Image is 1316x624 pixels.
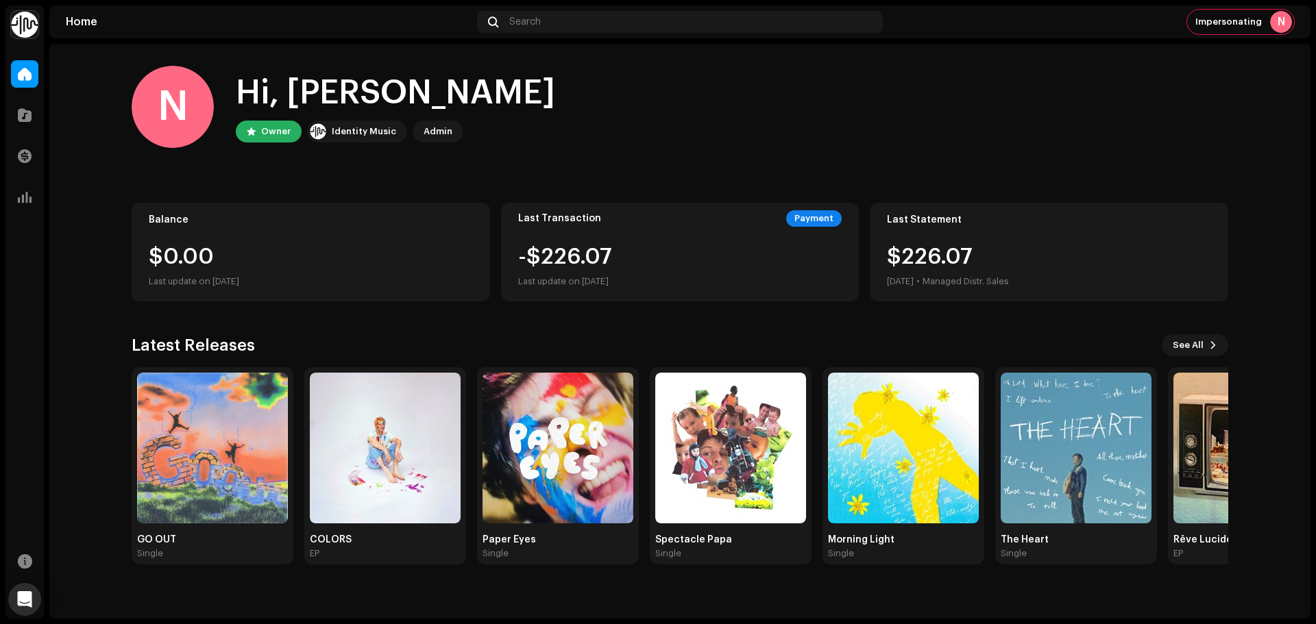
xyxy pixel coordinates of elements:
[424,123,452,140] div: Admin
[66,16,472,27] div: Home
[261,123,291,140] div: Owner
[828,534,979,545] div: Morning Light
[518,273,612,290] div: Last update on [DATE]
[310,123,326,140] img: 0f74c21f-6d1c-4dbc-9196-dbddad53419e
[923,273,1009,290] div: Managed Distr. Sales
[1173,332,1204,359] span: See All
[887,214,1211,225] div: Last Statement
[828,373,979,523] img: e7c8bcc6-e3cd-4299-87cd-691164a077c4
[1162,334,1228,356] button: See All
[518,213,601,224] div: Last Transaction
[887,273,914,290] div: [DATE]
[310,548,319,559] div: EP
[655,373,806,523] img: a9589830-fa74-4ad1-8cc0-1e309413c6c7
[236,71,555,115] div: Hi, [PERSON_NAME]
[137,534,288,545] div: GO OUT
[509,16,541,27] span: Search
[483,534,633,545] div: Paper Eyes
[1173,548,1183,559] div: EP
[655,534,806,545] div: Spectacle Papa
[1001,548,1027,559] div: Single
[483,548,509,559] div: Single
[137,548,163,559] div: Single
[916,273,920,290] div: •
[1270,11,1292,33] div: N
[149,214,473,225] div: Balance
[332,123,396,140] div: Identity Music
[655,548,681,559] div: Single
[870,203,1228,301] re-o-card-value: Last Statement
[1001,534,1151,545] div: The Heart
[828,548,854,559] div: Single
[8,583,41,616] div: Open Intercom Messenger
[149,273,473,290] div: Last update on [DATE]
[132,203,490,301] re-o-card-value: Balance
[132,334,255,356] h3: Latest Releases
[137,373,288,523] img: b414e8c7-d18e-4fe7-be81-a580f33891ed
[132,66,214,148] div: N
[483,373,633,523] img: d91c2f54-256c-44f2-974e-6ef43fd5274e
[11,11,38,38] img: 0f74c21f-6d1c-4dbc-9196-dbddad53419e
[1001,373,1151,523] img: 4ae1799e-5a16-4034-9c36-752081a126fe
[310,373,461,523] img: b798ed7e-1d7a-4e6b-aa70-b7493cf8dba1
[786,210,842,227] div: Payment
[1195,16,1262,27] span: Impersonating
[310,534,461,545] div: COLORS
